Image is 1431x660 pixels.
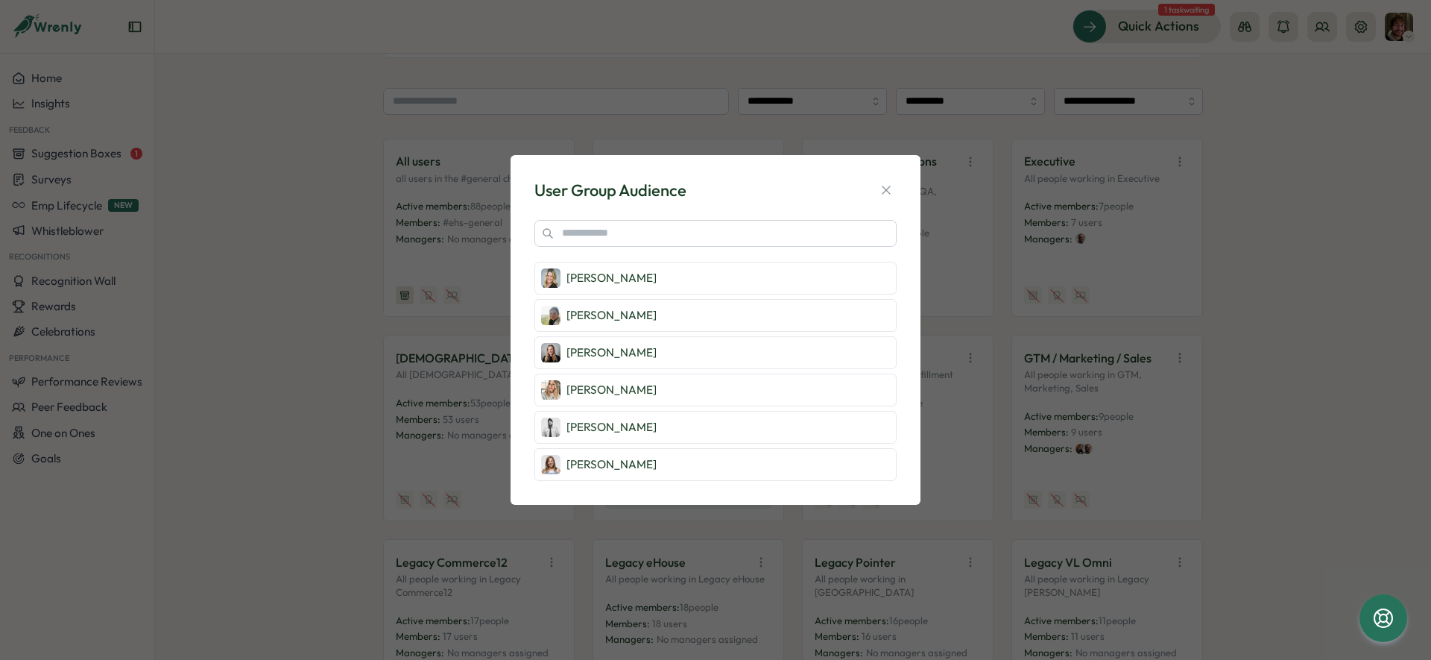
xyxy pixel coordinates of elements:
[541,306,560,325] img: Fa Campos
[541,268,560,288] img: Sharon Shepard
[566,270,657,286] p: [PERSON_NAME]
[566,419,657,436] p: [PERSON_NAME]
[566,307,657,324] p: [PERSON_NAME]
[566,456,657,473] p: [PERSON_NAME]
[534,179,686,202] div: User Group Audience
[566,345,657,361] p: [PERSON_NAME]
[541,455,560,474] img: Samantha Brown
[541,380,560,400] img: Katie Van Zandvoort
[566,382,657,398] p: [PERSON_NAME]
[541,343,560,362] img: Tess Van Grootheest
[541,418,560,437] img: Ryan Blaind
